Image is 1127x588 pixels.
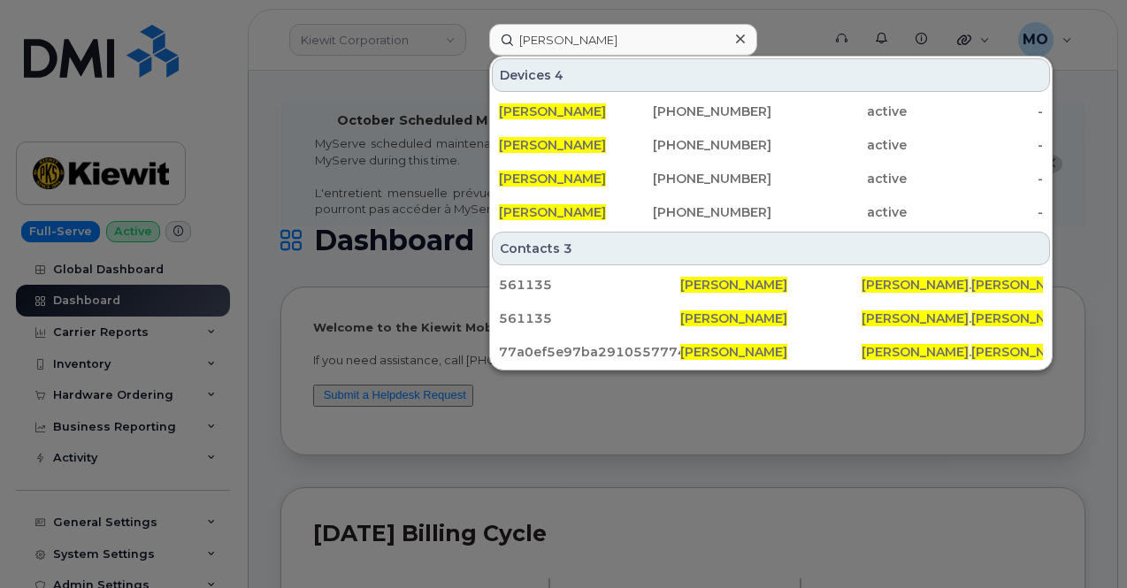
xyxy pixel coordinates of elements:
iframe: Messenger Launcher [1050,511,1114,575]
div: - [907,203,1043,221]
span: [PERSON_NAME] [499,171,606,187]
span: [PERSON_NAME] [680,277,787,293]
div: active [771,170,908,187]
div: active [771,203,908,221]
div: . @[DOMAIN_NAME] [862,343,1043,361]
span: [PERSON_NAME] [499,103,606,119]
a: [PERSON_NAME][PHONE_NUMBER]active- [492,129,1050,161]
a: 77a0ef5e97ba29105577741f2153af28[PERSON_NAME][PERSON_NAME].[PERSON_NAME]@[DOMAIN_NAME] [492,336,1050,368]
div: active [771,103,908,120]
a: [PERSON_NAME][PHONE_NUMBER]active- [492,163,1050,195]
div: [PHONE_NUMBER] [635,136,771,154]
a: 561135[PERSON_NAME][PERSON_NAME].[PERSON_NAME]@[PERSON_NAME][DOMAIN_NAME] [492,269,1050,301]
div: - [907,170,1043,187]
span: [PERSON_NAME] [971,277,1078,293]
span: [PERSON_NAME] [971,344,1078,360]
a: [PERSON_NAME][PHONE_NUMBER]active- [492,95,1050,127]
div: Contacts [492,232,1050,265]
span: [PERSON_NAME] [862,277,969,293]
div: - [907,136,1043,154]
span: 4 [555,66,563,84]
a: 561135[PERSON_NAME][PERSON_NAME].[PERSON_NAME]@[PERSON_NAME][DOMAIN_NAME] [492,302,1050,334]
div: [PHONE_NUMBER] [635,203,771,221]
div: - [907,103,1043,120]
span: [PERSON_NAME] [862,310,969,326]
div: [PHONE_NUMBER] [635,103,771,120]
div: active [771,136,908,154]
span: [PERSON_NAME] [680,344,787,360]
a: [PERSON_NAME][PHONE_NUMBER]active- [492,196,1050,228]
div: 77a0ef5e97ba29105577741f2153af28 [499,343,680,361]
div: . @[PERSON_NAME][DOMAIN_NAME] [862,309,1043,327]
div: 561135 [499,309,680,327]
div: [PHONE_NUMBER] [635,170,771,187]
span: [PERSON_NAME] [499,204,606,220]
div: 561135 [499,276,680,294]
div: Devices [492,58,1050,92]
span: [PERSON_NAME] [971,310,1078,326]
div: . @[PERSON_NAME][DOMAIN_NAME] [862,276,1043,294]
span: [PERSON_NAME] [862,344,969,360]
span: [PERSON_NAME] [499,137,606,153]
span: [PERSON_NAME] [680,310,787,326]
span: 3 [563,240,572,257]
